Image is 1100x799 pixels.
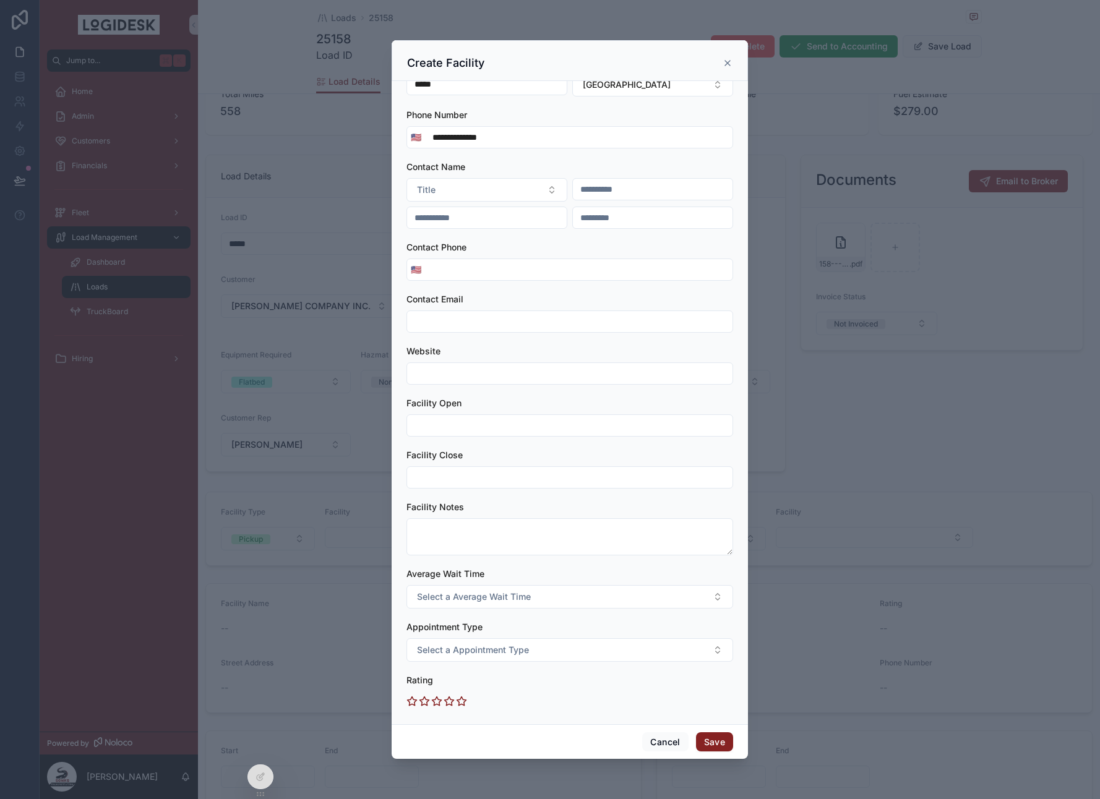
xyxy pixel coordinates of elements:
[696,732,733,752] button: Save
[406,450,463,460] span: Facility Close
[407,56,484,70] h3: Create Facility
[406,398,462,408] span: Facility Open
[407,126,425,148] button: Select Button
[406,568,484,579] span: Average Wait Time
[417,644,529,656] span: Select a Appointment Type
[407,258,425,281] button: Select Button
[411,263,421,276] span: 🇺🇸
[406,724,481,735] span: Overnight Parking
[411,131,421,143] span: 🇺🇸
[642,732,688,752] button: Cancel
[406,109,467,120] span: Phone Number
[406,638,733,662] button: Select Button
[406,294,463,304] span: Contact Email
[583,79,671,91] span: [GEOGRAPHIC_DATA]
[572,73,733,96] button: Select Button
[406,346,440,356] span: Website
[406,585,733,609] button: Select Button
[406,242,466,252] span: Contact Phone
[406,178,567,202] button: Select Button
[406,502,464,512] span: Facility Notes
[417,184,436,196] span: Title
[417,591,531,603] span: Select a Average Wait Time
[406,622,483,632] span: Appointment Type
[406,675,433,685] span: Rating
[406,161,465,172] span: Contact Name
